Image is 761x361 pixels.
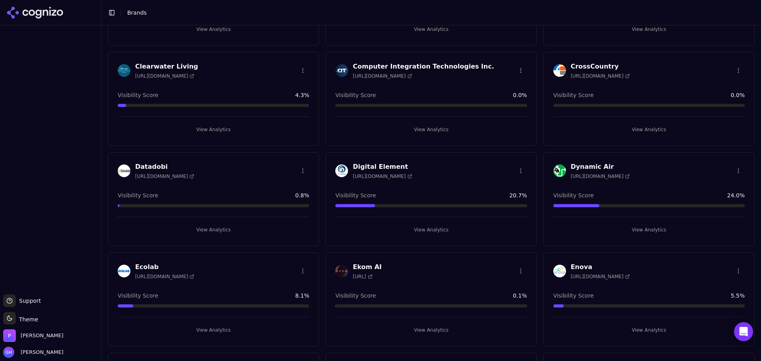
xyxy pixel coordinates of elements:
span: [URL] [353,273,372,280]
span: Visibility Score [118,91,158,99]
span: Support [16,297,41,305]
h3: Clearwater Living [135,62,198,71]
span: [URL][DOMAIN_NAME] [571,73,630,79]
span: [URL][DOMAIN_NAME] [135,73,194,79]
nav: breadcrumb [127,9,147,17]
span: Visibility Score [553,292,594,300]
span: 8.1 % [295,292,310,300]
span: 0.0 % [513,91,527,99]
button: View Analytics [335,23,527,36]
span: Visibility Score [118,191,158,199]
h3: Ecolab [135,262,194,272]
span: Theme [16,316,38,323]
span: 20.7 % [509,191,527,199]
button: View Analytics [553,223,745,236]
h3: Datadobi [135,162,194,172]
h3: Computer Integration Technologies Inc. [353,62,494,71]
span: Visibility Score [335,191,376,199]
span: Visibility Score [118,292,158,300]
button: Open user button [3,347,63,358]
img: Clearwater Living [118,64,130,77]
img: Datadobi [118,164,130,177]
button: View Analytics [335,324,527,336]
span: Visibility Score [553,191,594,199]
h3: Digital Element [353,162,412,172]
div: Open Intercom Messenger [734,322,753,341]
img: Digital Element [335,164,348,177]
span: [URL][DOMAIN_NAME] [135,173,194,180]
h3: Ekom AI [353,262,382,272]
span: [URL][DOMAIN_NAME] [135,273,194,280]
h3: Enova [571,262,630,272]
img: Ekom AI [335,265,348,277]
span: [URL][DOMAIN_NAME] [571,173,630,180]
img: Ecolab [118,265,130,277]
span: Visibility Score [553,91,594,99]
button: View Analytics [553,123,745,136]
h3: CrossCountry [571,62,630,71]
span: 0.8 % [295,191,310,199]
span: Perrill [21,332,63,339]
button: View Analytics [553,324,745,336]
button: View Analytics [335,123,527,136]
img: Computer Integration Technologies Inc. [335,64,348,77]
button: View Analytics [118,324,309,336]
button: Open organization switcher [3,329,63,342]
button: View Analytics [118,123,309,136]
span: Visibility Score [335,91,376,99]
img: Grace Hallen [3,347,14,358]
span: 5.5 % [730,292,745,300]
button: View Analytics [553,23,745,36]
span: 4.3 % [295,91,310,99]
span: 0.1 % [513,292,527,300]
img: Enova [553,265,566,277]
h3: Dynamic Air [571,162,630,172]
button: View Analytics [335,223,527,236]
span: Brands [127,10,147,16]
span: [URL][DOMAIN_NAME] [353,173,412,180]
img: Perrill [3,329,16,342]
button: View Analytics [118,223,309,236]
span: [PERSON_NAME] [17,349,63,356]
span: [URL][DOMAIN_NAME] [353,73,412,79]
button: View Analytics [118,23,309,36]
span: 24.0 % [727,191,745,199]
img: CrossCountry [553,64,566,77]
span: [URL][DOMAIN_NAME] [571,273,630,280]
img: Dynamic Air [553,164,566,177]
span: 0.0 % [730,91,745,99]
span: Visibility Score [335,292,376,300]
